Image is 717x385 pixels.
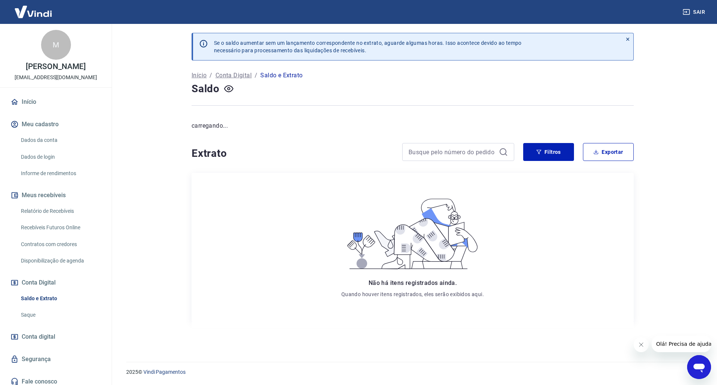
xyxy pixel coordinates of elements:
p: / [255,71,257,80]
a: Início [192,71,207,80]
p: [PERSON_NAME] [26,63,86,71]
p: Quando houver itens registrados, eles serão exibidos aqui. [341,291,484,298]
a: Relatório de Recebíveis [18,204,103,219]
button: Conta Digital [9,274,103,291]
p: Saldo e Extrato [260,71,302,80]
a: Contratos com credores [18,237,103,252]
h4: Saldo [192,81,220,96]
p: Se o saldo aumentar sem um lançamento correspondente no extrato, aguarde algumas horas. Isso acon... [214,39,522,54]
iframe: Fechar mensagem [634,337,649,352]
button: Meu cadastro [9,116,103,133]
p: [EMAIL_ADDRESS][DOMAIN_NAME] [15,74,97,81]
iframe: Botão para abrir a janela de mensagens [687,355,711,379]
a: Recebíveis Futuros Online [18,220,103,235]
a: Conta digital [9,329,103,345]
button: Meus recebíveis [9,187,103,204]
a: Saque [18,307,103,323]
p: carregando... [192,121,634,130]
p: 2025 © [126,368,699,376]
span: Olá! Precisa de ajuda? [4,5,63,11]
a: Saldo e Extrato [18,291,103,306]
img: Vindi [9,0,58,23]
a: Disponibilização de agenda [18,253,103,268]
p: / [209,71,212,80]
span: Conta digital [22,332,55,342]
h4: Extrato [192,146,393,161]
button: Exportar [583,143,634,161]
input: Busque pelo número do pedido [409,146,496,158]
a: Dados da conta [18,133,103,148]
button: Filtros [523,143,574,161]
div: M [41,30,71,60]
a: Início [9,94,103,110]
button: Sair [681,5,708,19]
span: Não há itens registrados ainda. [369,279,457,286]
a: Informe de rendimentos [18,166,103,181]
a: Dados de login [18,149,103,165]
a: Vindi Pagamentos [143,369,186,375]
a: Conta Digital [215,71,252,80]
iframe: Mensagem da empresa [652,336,711,352]
a: Segurança [9,351,103,367]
